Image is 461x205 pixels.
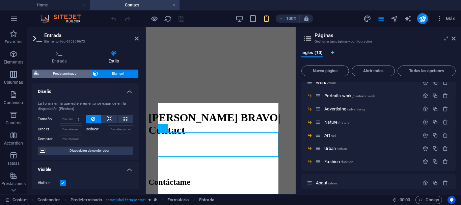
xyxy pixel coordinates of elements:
[44,39,125,45] h3: Elemento #ed-995859673
[105,196,145,204] span: . preset-label-form-contact
[432,93,438,99] div: Duplicar
[5,39,22,45] p: Favoritos
[442,106,448,112] div: Eliminar
[44,32,139,39] h2: Entrada
[60,125,82,133] input: Predeterminado
[37,196,214,204] nav: breadcrumb
[322,107,419,111] div: Advertising/advertising
[363,15,371,23] i: Diseño (Ctrl+Alt+Y)
[86,125,108,133] label: Reducir
[38,101,133,112] div: La forma en la que este elemento se expande en la disposición (Flexbox).
[432,132,438,138] div: Duplicar
[32,161,139,174] h4: Visible
[286,15,297,23] h6: 100%
[303,16,309,22] i: Al redimensionar, ajustar el nivel de zoom automáticamente para ajustarse al dispositivo elegido.
[5,196,28,204] a: Haz clic para cancelar la selección y doble clic para abrir páginas
[401,69,453,73] span: Todas las opciones
[164,15,172,23] button: reload
[338,121,349,124] span: /nature
[91,70,138,78] button: Element
[433,13,458,24] button: Más
[301,66,349,76] button: Nueva página
[167,196,189,204] span: Haz clic para seleccionar y doble clic para editar
[108,125,134,133] input: Predeterminado
[390,15,398,23] i: Navegador
[352,66,395,76] button: Abrir todas
[41,70,89,78] span: Predeterminado
[301,50,456,63] div: Pestañas de idiomas
[363,15,371,23] button: design
[324,133,336,138] span: Haz clic para abrir la página
[4,100,23,105] p: Contenido
[304,69,346,73] span: Nueva página
[423,119,428,125] div: Configuración
[442,146,448,151] div: Eliminar
[322,94,419,98] div: Portraits work/portraits-work
[316,180,338,185] span: About
[315,32,456,39] h2: Páginas
[423,80,428,85] div: Configuración
[100,70,136,78] span: Element
[38,135,60,143] label: Comprar
[423,159,428,164] div: Configuración
[324,120,349,125] span: Haz clic para abrir la página
[7,161,20,166] p: Tablas
[404,15,412,23] button: text_generator
[4,80,23,85] p: Columnas
[392,196,410,204] h6: Tiempo de la sesión
[417,13,428,24] button: publish
[314,80,419,85] div: Work/work
[400,196,410,204] span: 00 00
[328,181,338,185] span: /about
[3,84,92,97] span: [PERSON_NAME]
[1,181,25,186] p: Prestaciones
[38,179,60,187] label: Visible
[336,147,347,151] span: /urban
[60,135,82,143] input: Predeterminado
[355,69,392,73] span: Abrir todas
[47,147,131,155] span: Disposición de contenedor
[404,197,405,202] span: :
[327,81,336,85] span: /work
[436,15,455,22] span: Más
[442,80,448,85] div: Eliminar
[199,196,214,204] span: Haz clic para seleccionar y doble clic para editar
[150,15,158,23] button: Haz clic para salir del modo de previsualización y seguir editando
[398,66,456,76] button: Todas las opciones
[4,59,23,65] p: Elementos
[316,80,336,85] span: Haz clic para abrir la página
[423,106,428,112] div: Configuración
[415,196,442,204] button: Código
[314,181,419,185] div: About/about
[71,196,102,204] span: Haz clic para seleccionar y doble clic para editar
[276,15,300,23] button: 100%
[331,134,336,137] span: /art
[432,80,438,85] div: Duplicar
[324,146,347,151] span: Haz clic para abrir la página
[442,180,448,186] div: Eliminar
[148,198,151,202] i: El elemento contiene una animación
[418,196,439,204] span: Código
[324,106,365,111] span: Haz clic para abrir la página
[37,196,60,204] span: Haz clic para seleccionar y doble clic para editar
[38,125,60,133] label: Crecer
[32,50,89,64] h4: Entrada
[341,160,353,164] span: /fashion
[419,15,427,23] i: Publicar
[432,146,438,151] div: Duplicar
[377,15,385,23] button: pages
[154,198,157,202] i: Este elemento es un preajuste personalizable
[164,15,172,23] i: Volver a cargar página
[352,94,375,98] span: /portraits-work
[89,50,139,64] h4: Estilo
[423,146,428,151] div: Configuración
[347,107,365,111] span: /advertising
[432,180,438,186] div: Duplicar
[32,70,91,78] button: Predeterminado
[6,120,22,126] p: Cuadros
[448,196,456,204] button: Usercentrics
[39,15,89,23] img: Editor Logo
[38,117,60,121] label: Tamaño
[4,140,23,146] p: Accordion
[301,49,323,58] span: Inglés (10)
